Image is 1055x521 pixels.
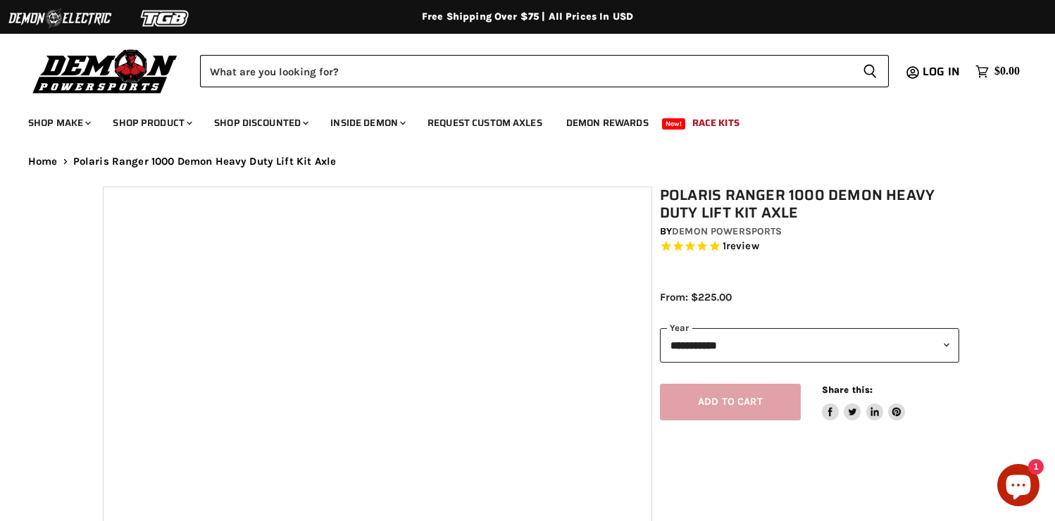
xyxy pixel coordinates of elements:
[7,5,113,32] img: Demon Electric Logo 2
[726,240,759,253] span: review
[18,108,99,137] a: Shop Make
[916,65,968,78] a: Log in
[660,239,959,254] span: Rated 5.0 out of 5 stars 1 reviews
[417,108,553,137] a: Request Custom Axles
[660,328,959,363] select: year
[660,187,959,222] h1: Polaris Ranger 1000 Demon Heavy Duty Lift Kit Axle
[682,108,750,137] a: Race Kits
[18,103,1016,137] ul: Main menu
[200,55,889,87] form: Product
[204,108,317,137] a: Shop Discounted
[968,61,1027,82] a: $0.00
[723,240,759,253] span: 1 reviews
[660,224,959,239] div: by
[320,108,414,137] a: Inside Demon
[73,156,337,168] span: Polaris Ranger 1000 Demon Heavy Duty Lift Kit Axle
[851,55,889,87] button: Search
[660,291,732,303] span: From: $225.00
[822,384,873,395] span: Share this:
[994,65,1020,78] span: $0.00
[200,55,851,87] input: Search
[28,156,58,168] a: Home
[923,63,960,80] span: Log in
[113,5,218,32] img: TGB Logo 2
[672,225,782,237] a: Demon Powersports
[556,108,659,137] a: Demon Rewards
[28,46,182,96] img: Demon Powersports
[993,464,1044,510] inbox-online-store-chat: Shopify online store chat
[822,384,906,421] aside: Share this:
[662,118,686,130] span: New!
[102,108,201,137] a: Shop Product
